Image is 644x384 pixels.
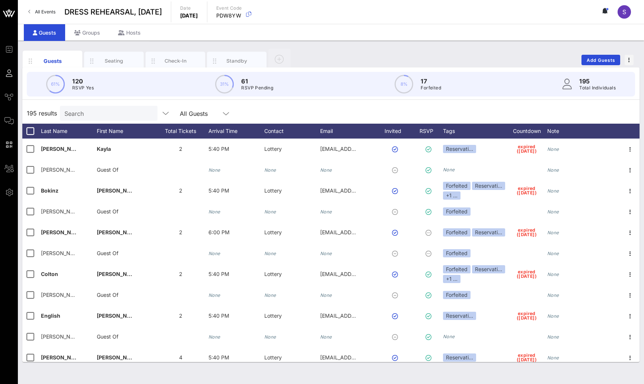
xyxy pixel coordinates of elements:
[41,354,85,361] span: [PERSON_NAME]
[41,292,84,298] span: [PERSON_NAME]
[443,145,476,153] div: Reservati…
[41,312,60,319] span: English
[547,272,559,277] i: None
[153,347,208,368] div: 4
[41,124,97,139] div: Last Name
[175,106,235,121] div: All Guests
[153,180,208,201] div: 2
[320,251,332,256] i: None
[547,209,559,215] i: None
[97,166,118,173] span: Guest Of
[41,333,84,340] span: [PERSON_NAME]
[443,228,471,237] div: Forfeited
[208,124,264,139] div: Arrival Time
[517,145,537,153] span: expired ([DATE])
[443,249,471,257] div: Forfeited
[97,124,153,139] div: First Name
[241,84,273,92] p: RSVP Pending
[547,188,559,194] i: None
[264,187,282,194] span: Lottery
[153,222,208,243] div: 2
[220,57,254,64] div: Standby
[443,291,471,299] div: Forfeited
[97,292,118,298] span: Guest Of
[320,354,410,361] span: [EMAIL_ADDRESS][DOMAIN_NAME]
[579,84,616,92] p: Total Individuals
[41,250,84,256] span: [PERSON_NAME]
[153,305,208,326] div: 2
[35,9,55,15] span: All Events
[472,228,505,237] div: Reservati…
[208,209,220,215] i: None
[97,187,141,194] span: [PERSON_NAME]
[97,250,118,256] span: Guest Of
[320,187,410,194] span: [EMAIL_ADDRESS][DOMAIN_NAME]
[517,186,537,195] span: expired ([DATE])
[97,333,118,340] span: Guest Of
[320,292,332,298] i: None
[579,77,616,86] p: 195
[159,57,192,64] div: Check-In
[547,230,559,235] i: None
[97,208,118,215] span: Guest Of
[216,12,242,19] p: PDW8YW
[264,271,282,277] span: Lottery
[264,146,282,152] span: Lottery
[41,229,85,235] span: [PERSON_NAME]
[65,24,109,41] div: Groups
[97,271,141,277] span: [PERSON_NAME]
[208,334,220,340] i: None
[547,313,559,319] i: None
[264,312,282,319] span: Lottery
[320,312,453,319] span: [EMAIL_ADDRESS][PERSON_NAME][DOMAIN_NAME]
[64,6,162,18] span: DRESS REHEARSAL, [DATE]
[264,251,276,256] i: None
[421,77,441,86] p: 17
[421,84,441,92] p: Forfeited
[72,77,94,86] p: 120
[547,251,559,256] i: None
[208,167,220,173] i: None
[472,182,505,190] div: Reservati…
[547,167,559,173] i: None
[586,57,616,63] span: Add Guests
[208,251,220,256] i: None
[264,354,282,361] span: Lottery
[320,146,410,152] span: [EMAIL_ADDRESS][DOMAIN_NAME]
[208,271,229,277] span: 5:40 PM
[320,334,332,340] i: None
[517,270,537,279] span: expired ([DATE])
[41,208,84,215] span: [PERSON_NAME]
[320,124,376,139] div: Email
[443,207,471,216] div: Forfeited
[109,24,150,41] div: Hosts
[443,124,506,139] div: Tags
[241,77,273,86] p: 61
[180,12,198,19] p: [DATE]
[208,229,230,235] span: 6:00 PM
[443,167,455,172] i: None
[264,167,276,173] i: None
[417,124,443,139] div: RSVP
[376,124,417,139] div: Invited
[264,334,276,340] i: None
[581,55,620,65] button: Add Guests
[443,182,471,190] div: Forfeited
[72,84,94,92] p: RSVP Yes
[180,110,208,117] div: All Guests
[208,354,229,361] span: 5:40 PM
[153,264,208,285] div: 2
[547,292,559,298] i: None
[216,4,242,12] p: Event Code
[153,139,208,159] div: 2
[36,57,69,65] div: Guests
[24,6,60,18] a: All Events
[97,229,141,235] span: [PERSON_NAME]
[97,146,111,152] span: Kayla
[320,229,410,235] span: [EMAIL_ADDRESS][DOMAIN_NAME]
[264,229,282,235] span: Lottery
[180,4,198,12] p: Date
[547,124,603,139] div: Note
[622,8,626,16] span: S
[618,5,631,19] div: S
